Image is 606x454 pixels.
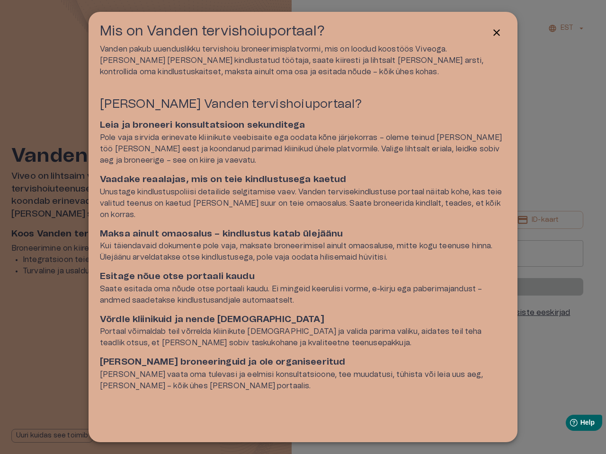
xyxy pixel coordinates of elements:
p: [PERSON_NAME] vaata oma tulevasi ja eelmisi konsultatsioone, tee muudatusi, tühista või leia uus ... [100,369,506,392]
h6: Leia ja broneeri konsultatsioon sekunditega [100,119,506,132]
p: Portaal võimaldab teil võrrelda kliinikute [DEMOGRAPHIC_DATA] ja valida parima valiku, aidates te... [100,326,506,349]
p: Unustage kindlustuspoliisi detailide selgitamise vaev. Vanden tervisekindlustuse portaal näitab k... [100,186,506,220]
p: Vanden pakub uuenduslikku tervishoiu broneerimisplatvormi, mis on loodud koostöös Viveoga. [PERSO... [100,44,506,78]
p: Pole vaja sirvida erinevate kliinikute veebisaite ega oodata kõne järjekorras – oleme teinud [PER... [100,132,506,166]
h6: Esitage nõue otse portaali kaudu [100,271,506,283]
iframe: Help widget launcher [532,411,606,437]
h6: [PERSON_NAME] broneeringuid ja ole organiseeritud [100,356,506,369]
h6: Maksa ainult omaosalus – kindlustus katab ülejäänu [100,228,506,241]
p: Kui täiendavaid dokumente pole vaja, maksate broneerimisel ainult omaosaluse, mitte kogu teenuse ... [100,240,506,263]
h4: [PERSON_NAME] Vanden tervishoiuportaal? [100,96,506,112]
h3: Mis on Vanden tervishoiuportaal? [100,23,325,40]
h6: Vaadake reaalajas, mis on teie kindlustusega kaetud [100,174,506,186]
span: close [491,27,502,38]
h6: Võrdle kliinikuid ja nende [DEMOGRAPHIC_DATA] [100,314,506,326]
button: Close information modal [487,23,506,42]
p: Saate esitada oma nõude otse portaali kaudu. Ei mingeid keerulisi vorme, e-kirju ega paberimajand... [100,283,506,306]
